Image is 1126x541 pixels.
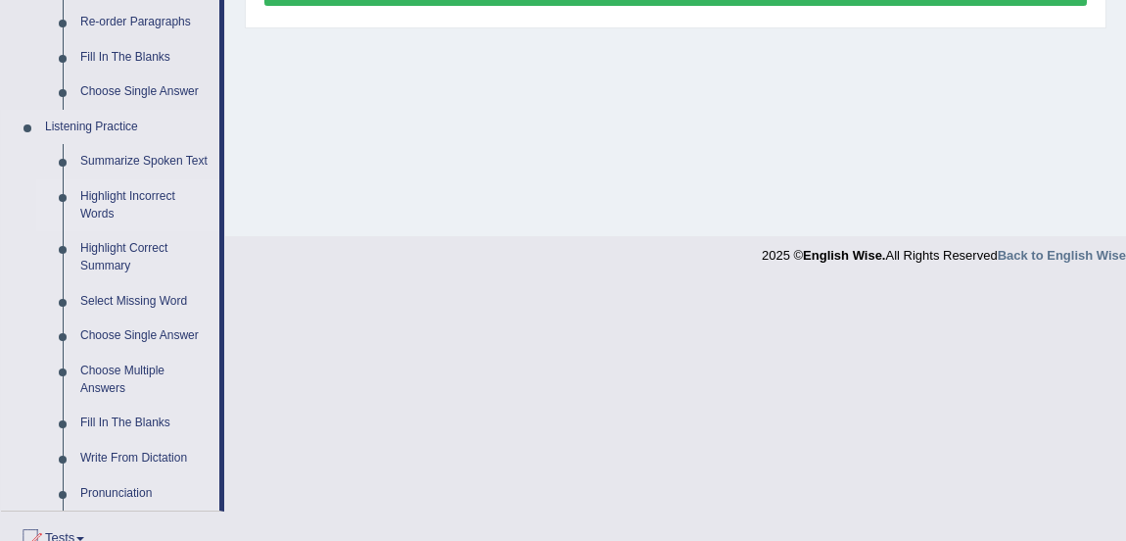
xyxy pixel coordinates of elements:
a: Fill In The Blanks [71,406,219,441]
strong: English Wise. [803,248,885,263]
a: Pronunciation [71,476,219,512]
a: Listening Practice [36,110,219,145]
a: Write From Dictation [71,441,219,476]
a: Choose Single Answer [71,319,219,354]
a: Fill In The Blanks [71,40,219,75]
a: Select Missing Word [71,284,219,320]
a: Highlight Correct Summary [71,231,219,283]
a: Back to English Wise [998,248,1126,263]
a: Highlight Incorrect Words [71,179,219,231]
a: Summarize Spoken Text [71,144,219,179]
a: Re-order Paragraphs [71,5,219,40]
div: 2025 © All Rights Reserved [762,236,1126,265]
a: Choose Multiple Answers [71,354,219,406]
a: Choose Single Answer [71,74,219,110]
